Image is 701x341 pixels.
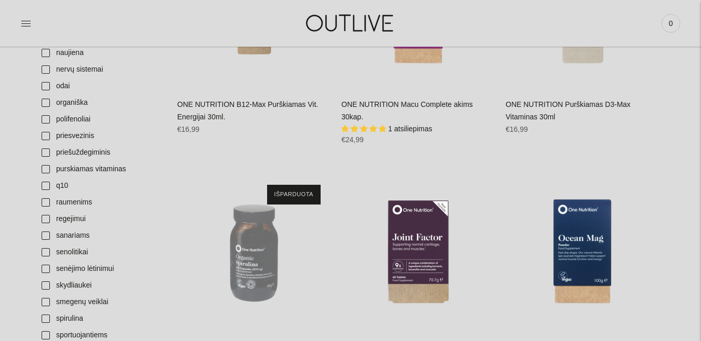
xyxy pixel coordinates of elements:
a: ONE NUTRITION Ekologiška Spirulina 100kaps [177,174,331,328]
a: ONE NUTRITION B12-Max Purškiamas Vit. Energijai 30ml. [177,100,318,121]
a: raumenims [35,194,167,211]
a: regejimui [35,211,167,227]
a: ONE NUTRITION Natūralus Magnis iš Atlanto 100g Milteliai [506,174,659,328]
a: ONE NUTRITION Joint Factor - Sąnariams ir Kaulams 60vnt [341,174,495,328]
span: €24,99 [341,135,364,144]
a: polifenoliai [35,111,167,128]
a: organiška [35,94,167,111]
a: purskiamas vitaminas [35,161,167,178]
a: ONE NUTRITION Macu Complete akims 30kap. [341,100,473,121]
a: nervų sistemai [35,61,167,78]
span: €16,99 [506,125,528,133]
a: skydliaukei [35,277,167,294]
a: priesvezinis [35,128,167,144]
a: senėjimo lėtinimui [35,261,167,277]
a: priešuždegiminis [35,144,167,161]
span: 0 [664,16,678,31]
span: 1 atsiliepimas [388,125,432,133]
a: q10 [35,178,167,194]
a: ONE NUTRITION Purškiamas D3-Max Vitaminas 30ml [506,100,630,121]
img: OUTLIVE [286,5,416,41]
a: sanariams [35,227,167,244]
span: 5.00 stars [341,125,388,133]
span: €16,99 [177,125,200,133]
a: naujiena [35,45,167,61]
a: smegenų veiklai [35,294,167,310]
a: 0 [662,12,680,35]
a: spirulina [35,310,167,327]
a: odai [35,78,167,94]
a: senolitikai [35,244,167,261]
